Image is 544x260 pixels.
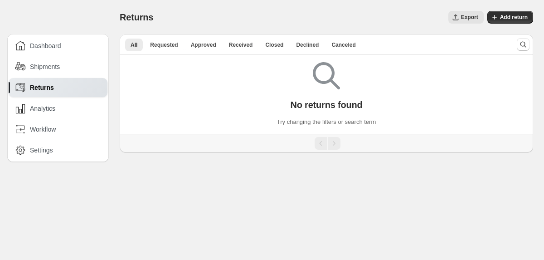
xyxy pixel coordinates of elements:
[296,41,319,49] span: Declined
[331,41,355,49] span: Canceled
[461,14,478,21] span: Export
[448,11,484,24] button: Export
[30,146,53,155] span: Settings
[277,118,376,127] p: Try changing the filters or search term
[313,62,340,89] img: Empty search results
[120,12,153,22] span: Returns
[131,41,137,49] span: All
[229,41,253,49] span: Received
[191,41,216,49] span: Approved
[120,134,533,152] nav: Pagination
[30,104,55,113] span: Analytics
[517,38,529,51] button: Search and filter results
[290,99,362,110] p: No returns found
[30,125,56,134] span: Workflow
[30,62,60,71] span: Shipments
[487,11,533,24] button: Add return
[500,14,528,21] span: Add return
[30,41,61,50] span: Dashboard
[265,41,283,49] span: Closed
[150,41,178,49] span: Requested
[30,83,54,92] span: Returns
